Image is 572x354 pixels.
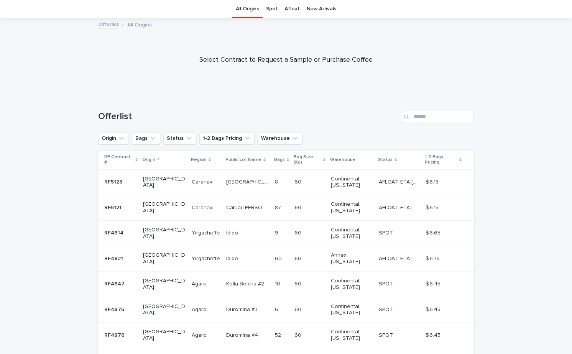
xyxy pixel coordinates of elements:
[294,177,303,185] p: 60
[226,279,266,287] p: Kolla Bolcha #2
[294,279,303,287] p: 60
[104,203,123,211] p: RF5121
[98,297,474,323] tr: RF4875RF4875 [GEOGRAPHIC_DATA]AgaroAgaro Duromina #3Duromina #3 66 6060 Continental, [US_STATE] S...
[143,227,186,240] p: [GEOGRAPHIC_DATA]
[192,254,222,262] p: Yirgacheffe
[104,279,126,287] p: RF4847
[294,228,303,236] p: 60
[226,228,240,236] p: Idido
[98,271,474,297] tr: RF4847RF4847 [GEOGRAPHIC_DATA]AgaroAgaro Kolla Bolcha #2Kolla Bolcha #2 1010 6060 Continental, [U...
[225,156,261,164] p: Public Lot Name
[275,254,283,262] p: 60
[226,203,270,211] p: Catuai [PERSON_NAME]
[294,254,303,262] p: 60
[98,20,119,28] a: Offerlist
[133,56,439,64] p: Select Contract to Request a Sample or Purchase Coffee
[426,177,440,185] p: $ 6.15
[192,177,215,185] p: Caranavi
[426,279,442,287] p: $ 6.45
[258,132,302,144] button: Warehouse
[275,228,280,236] p: 9
[426,331,442,339] p: $ 6.45
[294,331,303,339] p: 60
[143,252,186,265] p: [GEOGRAPHIC_DATA]
[132,132,160,144] button: Bags
[274,156,285,164] p: Bags
[379,279,394,287] p: SPOT
[142,156,155,164] p: Origin
[275,279,282,287] p: 10
[275,305,280,313] p: 6
[98,246,474,272] tr: RF4821RF4821 [GEOGRAPHIC_DATA]YirgacheffeYirgacheffe IdidoIdido 6060 6060 Annex, [US_STATE] AFLOA...
[426,228,442,236] p: $ 6.65
[127,20,152,28] p: All Origins
[143,176,186,189] p: [GEOGRAPHIC_DATA]
[426,254,441,262] p: $ 6.75
[192,331,208,339] p: Agaro
[426,203,440,211] p: $ 6.15
[104,228,125,236] p: RF4814
[275,203,283,211] p: 87
[192,305,208,313] p: Agaro
[379,203,421,211] p: AFLOAT: ETA 10-15-2025
[226,177,270,185] p: [GEOGRAPHIC_DATA]
[143,303,186,316] p: [GEOGRAPHIC_DATA]
[379,305,394,313] p: SPOT
[104,305,126,313] p: RF4875
[379,254,421,262] p: AFLOAT: ETA 09-28-2025
[104,177,124,185] p: RF5123
[275,331,283,339] p: 52
[104,153,133,167] p: RF Contract #
[98,220,474,246] tr: RF4814RF4814 [GEOGRAPHIC_DATA]YirgacheffeYirgacheffe IdidoIdido 99 6060 Continental, [US_STATE] S...
[98,195,474,221] tr: RF5121RF5121 [GEOGRAPHIC_DATA]CaranaviCaranavi Catuai [PERSON_NAME]Catuai [PERSON_NAME] 8787 6060...
[294,153,321,167] p: Bag Size (Kg)
[401,111,474,123] input: Search
[143,201,186,214] p: [GEOGRAPHIC_DATA]
[275,177,279,185] p: 8
[98,111,398,122] h1: Offerlist
[163,132,196,144] button: Status
[226,331,260,339] p: Duromina #4
[379,228,394,236] p: SPOT
[294,305,303,313] p: 60
[143,278,186,291] p: [GEOGRAPHIC_DATA]
[192,228,222,236] p: Yirgacheffe
[379,177,421,185] p: AFLOAT: ETA 10-15-2025
[378,156,393,164] p: Status
[226,254,240,262] p: Idido
[330,156,355,164] p: Warehouse
[192,203,215,211] p: Caranavi
[191,156,207,164] p: Region
[98,323,474,348] tr: RF4876RF4876 [GEOGRAPHIC_DATA]AgaroAgaro Duromina #4Duromina #4 5252 6060 Continental, [US_STATE]...
[199,132,255,144] button: 1-2 Bags Pricing
[426,305,442,313] p: $ 6.45
[104,331,126,339] p: RF4876
[143,329,186,342] p: [GEOGRAPHIC_DATA]
[98,132,129,144] button: Origin
[104,254,125,262] p: RF4821
[379,331,394,339] p: SPOT
[98,169,474,195] tr: RF5123RF5123 [GEOGRAPHIC_DATA]CaranaviCaranavi [GEOGRAPHIC_DATA][GEOGRAPHIC_DATA] 88 6060 Contine...
[294,203,303,211] p: 60
[192,279,208,287] p: Agaro
[226,305,259,313] p: Duromina #3
[425,153,457,167] p: 1-2 Bags Pricing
